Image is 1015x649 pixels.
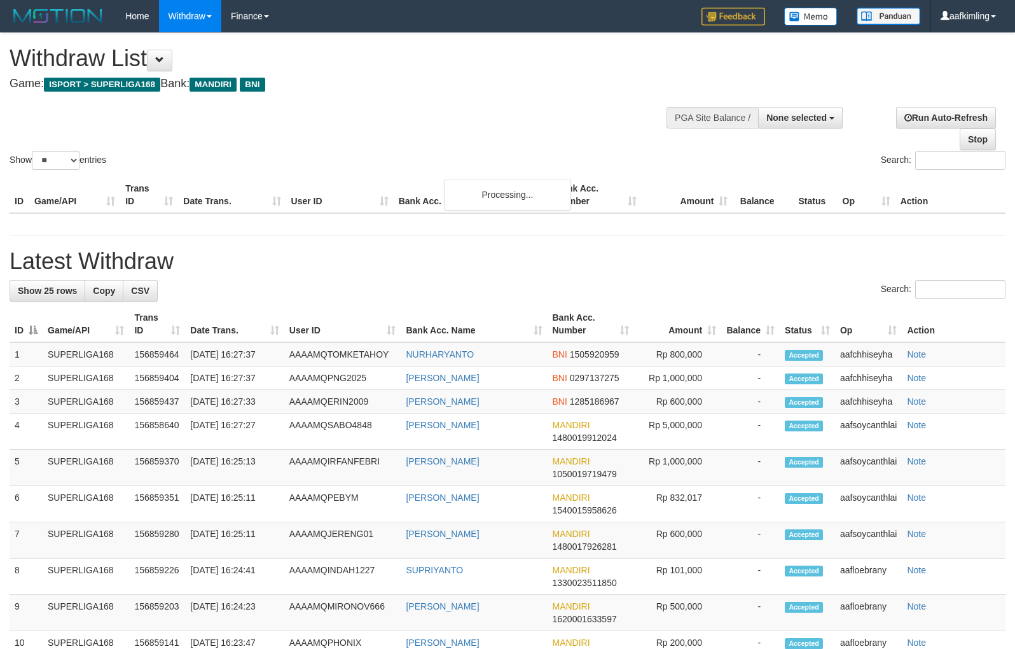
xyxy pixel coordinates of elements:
td: - [721,366,780,390]
a: SUPRIYANTO [406,565,463,575]
td: Rp 800,000 [634,342,721,366]
span: Accepted [785,350,823,361]
td: 6 [10,486,43,522]
select: Showentries [32,151,79,170]
th: Action [902,306,1005,342]
span: Show 25 rows [18,286,77,296]
th: Game/API [29,177,120,213]
td: - [721,522,780,559]
th: ID: activate to sort column descending [10,306,43,342]
span: Copy 1330023511850 to clipboard [553,578,617,588]
td: [DATE] 16:24:23 [185,595,284,631]
td: - [721,414,780,450]
td: [DATE] 16:27:37 [185,366,284,390]
td: 9 [10,595,43,631]
th: Op: activate to sort column ascending [835,306,902,342]
td: 156858640 [129,414,185,450]
td: aafsoycanthlai [835,522,902,559]
td: SUPERLIGA168 [43,522,129,559]
td: SUPERLIGA168 [43,486,129,522]
a: [PERSON_NAME] [406,373,479,383]
td: - [721,342,780,366]
th: User ID [286,177,394,213]
span: MANDIRI [553,638,590,648]
a: CSV [123,280,158,302]
th: Trans ID: activate to sort column ascending [129,306,185,342]
h1: Withdraw List [10,46,664,71]
td: AAAAMQPNG2025 [284,366,401,390]
td: 156859203 [129,595,185,631]
th: Balance: activate to sort column ascending [721,306,780,342]
img: MOTION_logo.png [10,6,106,25]
span: Accepted [785,457,823,468]
th: Bank Acc. Name: activate to sort column ascending [401,306,547,342]
span: Accepted [785,602,823,613]
a: Note [907,638,926,648]
th: Action [895,177,1005,213]
span: BNI [553,349,567,359]
td: [DATE] 16:27:33 [185,390,284,414]
a: Note [907,565,926,575]
a: Stop [960,129,996,150]
td: aafsoycanthlai [835,414,902,450]
div: PGA Site Balance / [666,107,758,129]
a: Note [907,420,926,430]
label: Show entries [10,151,106,170]
a: Note [907,492,926,503]
td: aafchhiseyha [835,366,902,390]
th: Bank Acc. Number: activate to sort column ascending [548,306,634,342]
td: AAAAMQERIN2009 [284,390,401,414]
a: Note [907,349,926,359]
td: AAAAMQIRFANFEBRI [284,450,401,486]
a: [PERSON_NAME] [406,638,479,648]
td: AAAAMQSABO4848 [284,414,401,450]
th: ID [10,177,29,213]
td: - [721,486,780,522]
th: Amount [642,177,733,213]
h1: Latest Withdraw [10,249,1005,274]
span: Accepted [785,529,823,540]
td: 8 [10,559,43,595]
a: Run Auto-Refresh [896,107,996,129]
td: 156859351 [129,486,185,522]
button: None selected [758,107,843,129]
a: [PERSON_NAME] [406,529,479,539]
td: - [721,559,780,595]
label: Search: [881,280,1005,299]
a: NURHARYANTO [406,349,474,359]
span: Accepted [785,421,823,431]
span: Copy 1285186967 to clipboard [570,396,619,407]
a: Note [907,373,926,383]
span: Copy [93,286,115,296]
span: MANDIRI [553,492,590,503]
span: Copy 1620001633597 to clipboard [553,614,617,624]
td: SUPERLIGA168 [43,559,129,595]
td: AAAAMQTOMKETAHOY [284,342,401,366]
td: 2 [10,366,43,390]
label: Search: [881,151,1005,170]
span: Copy 1480019912024 to clipboard [553,433,617,443]
th: Amount: activate to sort column ascending [634,306,721,342]
td: aafsoycanthlai [835,486,902,522]
span: Accepted [785,397,823,408]
span: MANDIRI [553,601,590,611]
div: Processing... [444,179,571,211]
span: None selected [766,113,827,123]
span: MANDIRI [553,529,590,539]
td: [DATE] 16:24:41 [185,559,284,595]
td: [DATE] 16:27:27 [185,414,284,450]
td: 156859370 [129,450,185,486]
td: Rp 832,017 [634,486,721,522]
td: AAAAMQPEBYM [284,486,401,522]
th: Date Trans. [178,177,286,213]
span: MANDIRI [190,78,237,92]
a: Copy [85,280,123,302]
th: Status: activate to sort column ascending [780,306,835,342]
span: Copy 1050019719479 to clipboard [553,469,617,479]
td: - [721,595,780,631]
td: - [721,450,780,486]
td: 156859404 [129,366,185,390]
span: MANDIRI [553,420,590,430]
th: Bank Acc. Name [394,177,551,213]
td: Rp 500,000 [634,595,721,631]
